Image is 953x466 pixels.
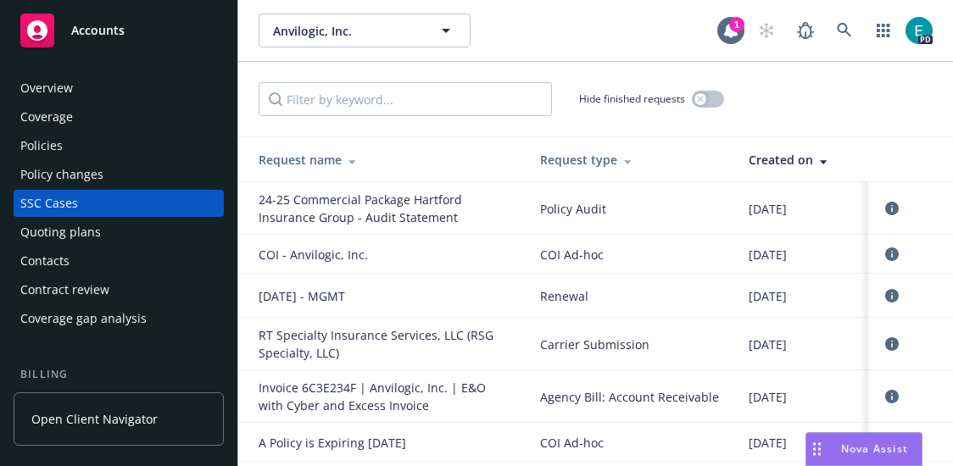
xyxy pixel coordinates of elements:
[789,14,822,47] a: Report a Bug
[841,441,908,456] span: Nova Assist
[14,7,224,54] a: Accounts
[540,200,722,218] span: Policy Audit
[805,432,922,466] button: Nova Assist
[20,276,109,303] div: Contract review
[20,190,78,217] div: SSC Cases
[749,200,787,218] span: [DATE]
[31,410,158,428] span: Open Client Navigator
[867,14,900,47] a: Switch app
[750,14,783,47] a: Start snowing
[14,305,224,332] a: Coverage gap analysis
[749,246,787,264] span: [DATE]
[14,190,224,217] a: SSC Cases
[14,161,224,188] a: Policy changes
[71,24,125,37] span: Accounts
[882,244,902,264] a: circleInformation
[259,151,513,169] div: Request name
[259,82,552,116] input: Filter by keyword...
[729,17,744,32] div: 1
[882,198,902,219] a: circleInformation
[20,305,147,332] div: Coverage gap analysis
[749,336,787,353] span: [DATE]
[14,219,224,246] a: Quoting plans
[882,386,902,407] a: circleInformation
[20,161,103,188] div: Policy changes
[540,246,722,264] span: COI Ad-hoc
[14,132,224,159] a: Policies
[749,151,849,169] div: Created on
[749,287,787,305] span: [DATE]
[273,22,420,40] span: Anvilogic, Inc.
[20,132,63,159] div: Policies
[828,14,861,47] a: Search
[259,246,513,264] div: COI - Anvilogic, Inc.
[259,434,513,452] div: A Policy is Expiring in 6 Days
[14,75,224,102] a: Overview
[540,336,722,353] span: Carrier Submission
[259,326,513,362] div: RT Specialty Insurance Services, LLC (RSG Specialty, LLC)
[20,103,73,130] div: Coverage
[20,247,70,275] div: Contacts
[20,75,73,102] div: Overview
[540,151,722,169] div: Request type
[14,366,224,383] div: Billing
[540,388,722,406] span: Agency Bill: Account Receivable
[14,247,224,275] a: Contacts
[259,14,471,47] button: Anvilogic, Inc.
[14,103,224,130] a: Coverage
[259,191,513,226] div: 24-25 Commercial Package Hartford Insurance Group - Audit Statement
[540,287,722,305] span: Renewal
[806,433,828,465] div: Drag to move
[749,434,787,452] span: [DATE]
[579,92,685,106] span: Hide finished requests
[20,219,101,246] div: Quoting plans
[882,286,902,306] a: circleInformation
[259,287,513,305] div: 12/08/25 - MGMT
[882,334,902,354] a: circleInformation
[540,434,722,452] span: COI Ad-hoc
[259,379,513,414] div: Invoice 6C3E234F | Anvilogic, Inc. | E&O with Cyber and Excess Invoice
[906,17,933,44] img: photo
[14,276,224,303] a: Contract review
[749,388,787,406] span: [DATE]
